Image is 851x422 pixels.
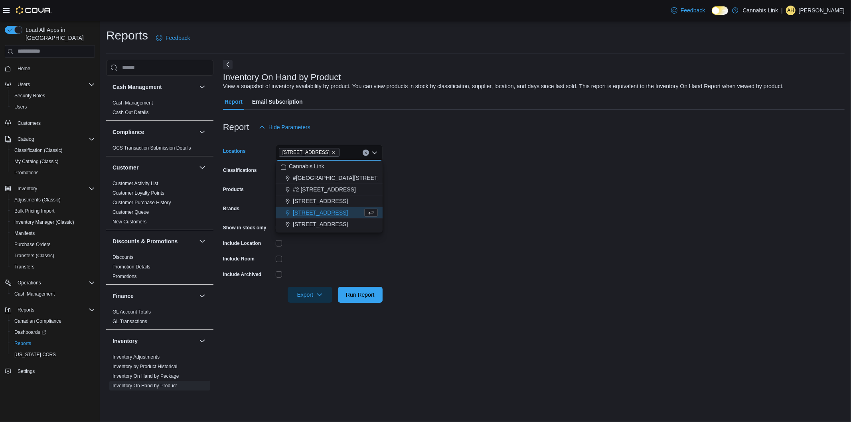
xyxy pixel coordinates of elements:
[197,82,207,92] button: Cash Management
[197,237,207,246] button: Discounts & Promotions
[11,229,95,238] span: Manifests
[113,128,196,136] button: Compliance
[113,164,138,172] h3: Customer
[276,161,383,230] div: Choose from the following options
[799,6,845,15] p: [PERSON_NAME]
[106,307,213,329] div: Finance
[11,339,34,348] a: Reports
[113,319,147,324] a: GL Transactions
[681,6,705,14] span: Feedback
[742,6,778,15] p: Cannabis Link
[11,289,58,299] a: Cash Management
[11,229,38,238] a: Manifests
[11,327,49,337] a: Dashboards
[11,146,95,155] span: Classification (Classic)
[8,349,98,360] button: [US_STATE] CCRS
[276,172,383,184] button: #[GEOGRAPHIC_DATA][STREET_ADDRESS]
[197,127,207,137] button: Compliance
[14,134,95,144] span: Catalog
[113,364,178,369] a: Inventory by Product Historical
[11,350,59,359] a: [US_STATE] CCRS
[8,261,98,272] button: Transfers
[2,365,98,377] button: Settings
[113,309,151,315] a: GL Account Totals
[668,2,708,18] a: Feedback
[113,190,164,196] a: Customer Loyalty Points
[113,237,196,245] button: Discounts & Promotions
[5,59,95,398] nav: Complex example
[11,240,95,249] span: Purchase Orders
[14,340,31,347] span: Reports
[14,93,45,99] span: Security Roles
[113,254,134,260] a: Discounts
[106,143,213,156] div: Compliance
[8,101,98,112] button: Users
[2,134,98,145] button: Catalog
[22,26,95,42] span: Load All Apps in [GEOGRAPHIC_DATA]
[153,30,193,46] a: Feedback
[106,252,213,284] div: Discounts & Promotions
[11,251,57,260] a: Transfers (Classic)
[11,102,30,112] a: Users
[197,336,207,346] button: Inventory
[8,338,98,349] button: Reports
[223,205,239,212] label: Brands
[14,147,63,154] span: Classification (Classic)
[338,287,383,303] button: Run Report
[276,161,383,172] button: Cannabis Link
[113,292,134,300] h3: Finance
[113,145,191,151] a: OCS Transaction Submission Details
[11,91,95,101] span: Security Roles
[14,291,55,297] span: Cash Management
[2,117,98,129] button: Customers
[11,206,58,216] a: Bulk Pricing Import
[223,167,257,174] label: Classifications
[293,220,348,228] span: [STREET_ADDRESS]
[18,65,30,72] span: Home
[11,102,95,112] span: Users
[788,6,794,15] span: AH
[11,217,95,227] span: Inventory Manager (Classic)
[113,318,147,325] span: GL Transactions
[113,180,158,187] span: Customer Activity List
[223,82,784,91] div: View a snapshot of inventory availability by product. You can view products in stock by classific...
[113,292,196,300] button: Finance
[346,291,375,299] span: Run Report
[18,185,37,192] span: Inventory
[288,287,332,303] button: Export
[14,219,74,225] span: Inventory Manager (Classic)
[289,162,324,170] span: Cannabis Link
[113,273,137,280] span: Promotions
[11,251,95,260] span: Transfers (Classic)
[197,163,207,172] button: Customer
[113,164,196,172] button: Customer
[14,80,95,89] span: Users
[11,262,38,272] a: Transfers
[14,63,95,73] span: Home
[14,366,95,376] span: Settings
[14,367,38,376] a: Settings
[256,119,314,135] button: Hide Parameters
[11,195,95,205] span: Adjustments (Classic)
[371,150,378,156] button: Close list of options
[225,94,243,110] span: Report
[276,207,383,219] button: [STREET_ADDRESS]
[113,199,171,206] span: Customer Purchase History
[223,256,255,262] label: Include Room
[292,287,328,303] span: Export
[11,168,95,177] span: Promotions
[781,6,783,15] p: |
[14,351,56,358] span: [US_STATE] CCRS
[223,271,261,278] label: Include Archived
[279,148,340,157] span: 1295 Highbury Ave N
[166,34,190,42] span: Feedback
[282,148,330,156] span: [STREET_ADDRESS]
[8,217,98,228] button: Inventory Manager (Classic)
[14,305,95,315] span: Reports
[113,264,150,270] a: Promotion Details
[18,368,35,375] span: Settings
[11,316,95,326] span: Canadian Compliance
[8,145,98,156] button: Classification (Classic)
